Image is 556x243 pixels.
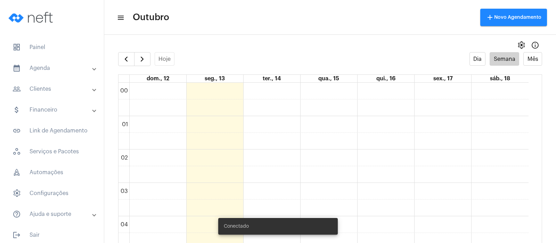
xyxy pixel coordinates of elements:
[528,38,542,52] button: Info
[13,210,93,218] mat-panel-title: Ajuda e suporte
[6,3,58,31] img: logo-neft-novo-2.png
[117,14,124,22] mat-icon: sidenav icon
[119,188,129,194] div: 03
[469,52,486,66] button: Dia
[203,75,226,82] a: 13 de outubro de 2025
[13,106,93,114] mat-panel-title: Financeiro
[13,85,21,93] mat-icon: sidenav icon
[531,41,539,49] mat-icon: Info
[13,189,21,197] span: sidenav icon
[13,147,21,156] span: sidenav icon
[490,52,519,66] button: Semana
[7,185,97,202] span: Configurações
[133,12,169,23] span: Outubro
[4,102,104,118] mat-expansion-panel-header: sidenav iconFinanceiro
[13,85,93,93] mat-panel-title: Clientes
[119,88,129,94] div: 00
[155,52,175,66] button: Hoje
[7,122,97,139] span: Link de Agendamento
[7,164,97,181] span: Automações
[13,106,21,114] mat-icon: sidenav icon
[13,64,21,72] mat-icon: sidenav icon
[13,231,21,239] mat-icon: sidenav icon
[120,155,129,161] div: 02
[13,43,21,51] span: sidenav icon
[4,206,104,222] mat-expansion-panel-header: sidenav iconAjuda e suporte
[489,75,512,82] a: 18 de outubro de 2025
[134,52,150,66] button: Próximo Semana
[514,38,528,52] button: settings
[4,81,104,97] mat-expansion-panel-header: sidenav iconClientes
[523,52,542,66] button: Mês
[13,210,21,218] mat-icon: sidenav icon
[121,121,129,128] div: 01
[145,75,171,82] a: 12 de outubro de 2025
[432,75,454,82] a: 17 de outubro de 2025
[13,64,93,72] mat-panel-title: Agenda
[119,221,129,228] div: 04
[13,127,21,135] mat-icon: sidenav icon
[7,143,97,160] span: Serviços e Pacotes
[375,75,397,82] a: 16 de outubro de 2025
[317,75,341,82] a: 15 de outubro de 2025
[224,223,249,230] span: Conectado
[261,75,282,82] a: 14 de outubro de 2025
[4,60,104,76] mat-expansion-panel-header: sidenav iconAgenda
[480,9,547,26] button: Novo Agendamento
[517,41,525,49] span: settings
[486,15,541,20] span: Novo Agendamento
[486,13,494,22] mat-icon: add
[118,52,134,66] button: Semana Anterior
[7,39,97,56] span: Painel
[13,168,21,177] span: sidenav icon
